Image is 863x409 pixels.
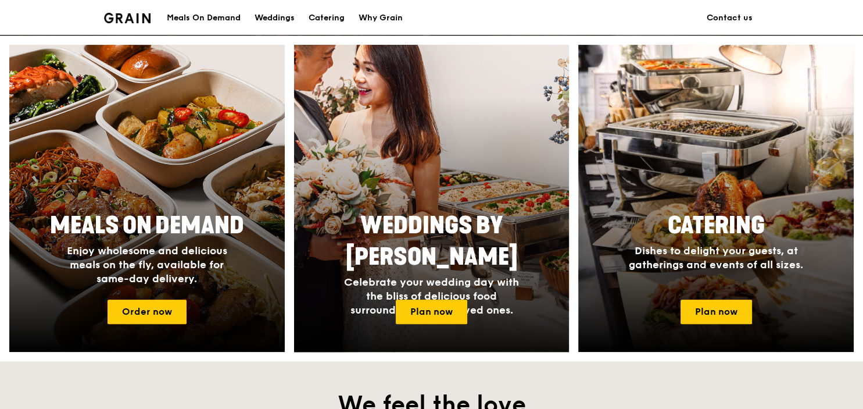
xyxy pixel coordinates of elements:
span: Meals On Demand [50,212,244,240]
a: Weddings by [PERSON_NAME]Celebrate your wedding day with the bliss of delicious food surrounded b... [294,45,570,352]
a: Plan now [681,300,752,324]
div: Weddings [255,1,295,35]
div: Why Grain [359,1,403,35]
a: Weddings [248,1,302,35]
div: Meals On Demand [167,1,241,35]
img: catering-card.e1cfaf3e.jpg [578,45,854,352]
a: Order now [108,300,187,324]
img: Grain [104,13,151,23]
span: Weddings by [PERSON_NAME] [345,212,517,271]
a: Contact us [700,1,760,35]
div: Catering [309,1,345,35]
a: CateringDishes to delight your guests, at gatherings and events of all sizes.Plan now [578,45,854,352]
a: Plan now [396,300,467,324]
span: Catering [668,212,765,240]
img: meals-on-demand-card.d2b6f6db.png [9,45,285,352]
a: Catering [302,1,352,35]
a: Meals On DemandEnjoy wholesome and delicious meals on the fly, available for same-day delivery.Or... [9,45,285,352]
a: Why Grain [352,1,410,35]
span: Celebrate your wedding day with the bliss of delicious food surrounded by your loved ones. [344,276,519,316]
span: Dishes to delight your guests, at gatherings and events of all sizes. [629,244,803,271]
span: Enjoy wholesome and delicious meals on the fly, available for same-day delivery. [67,244,227,285]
